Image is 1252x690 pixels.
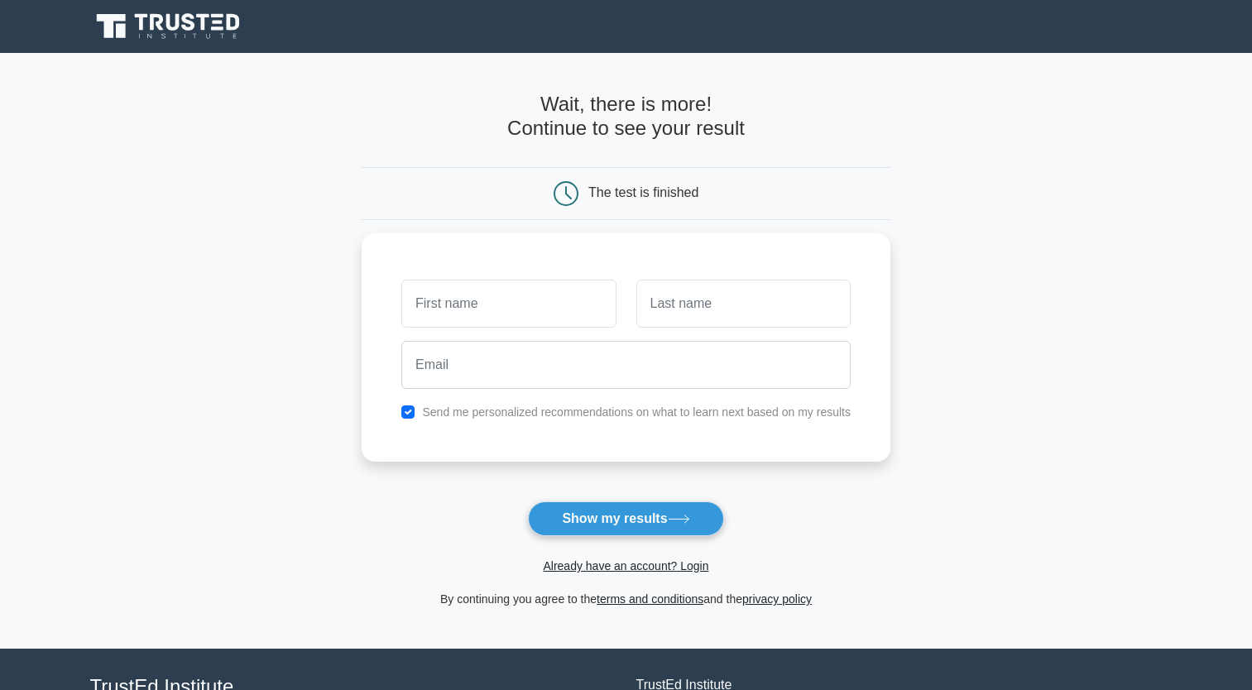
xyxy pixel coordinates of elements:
[588,185,698,199] div: The test is finished
[528,501,723,536] button: Show my results
[362,93,890,141] h4: Wait, there is more! Continue to see your result
[401,280,616,328] input: First name
[597,592,703,606] a: terms and conditions
[352,589,900,609] div: By continuing you agree to the and the
[636,280,851,328] input: Last name
[401,341,851,389] input: Email
[422,405,851,419] label: Send me personalized recommendations on what to learn next based on my results
[543,559,708,573] a: Already have an account? Login
[742,592,812,606] a: privacy policy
